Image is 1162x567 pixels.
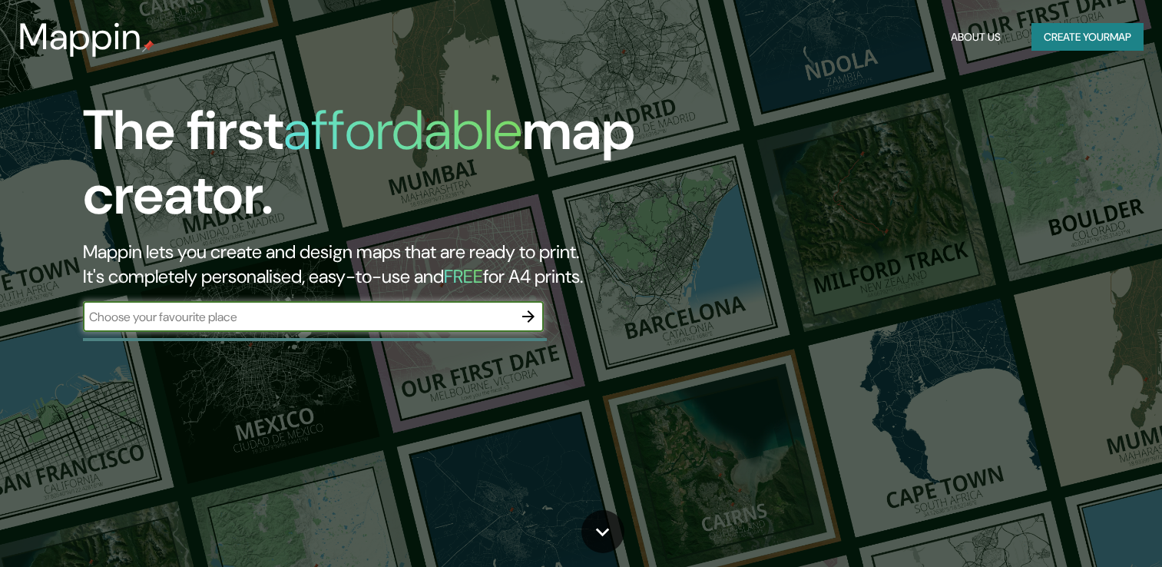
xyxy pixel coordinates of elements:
h5: FREE [444,264,483,288]
input: Choose your favourite place [83,308,513,326]
h1: affordable [283,94,522,166]
h1: The first map creator. [83,98,664,240]
button: Create yourmap [1031,23,1144,51]
h3: Mappin [18,15,142,58]
img: mappin-pin [142,40,154,52]
button: About Us [945,23,1007,51]
h2: Mappin lets you create and design maps that are ready to print. It's completely personalised, eas... [83,240,664,289]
